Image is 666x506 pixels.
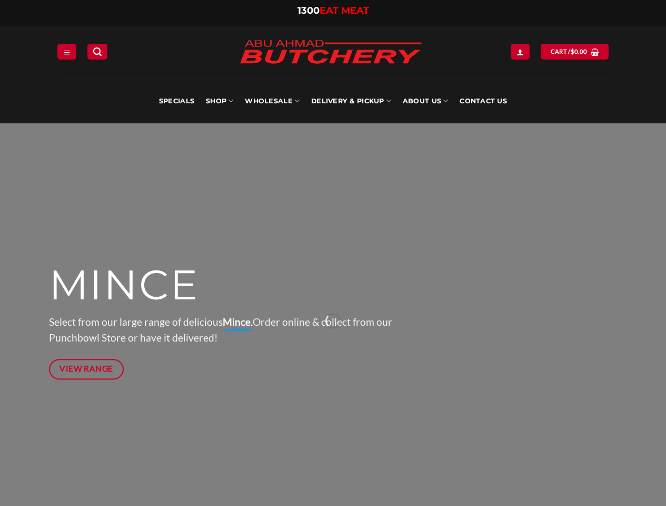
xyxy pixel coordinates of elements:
a: Login [511,44,530,59]
a: Wholesale [245,79,300,123]
a: About Us [403,79,448,123]
bdi: 0.00 [571,48,588,55]
a: Delivery & Pickup [311,79,391,123]
span: EAT MEAT [320,5,369,16]
a: 1300EAT MEAT [297,5,369,16]
strong: Mince. [223,316,253,328]
span: Select from our large range of delicious Order online & collect from our Punchbowl Store or have ... [49,316,392,344]
a: Contact Us [460,79,507,123]
span: 1300 [297,5,320,16]
span: MINCE [49,260,199,310]
span: View Range [59,362,113,375]
span: Cart / [551,47,588,56]
img: Abu Ahmad Butchery [231,33,431,73]
a: Menu [57,44,76,59]
a: View cart [541,44,609,59]
a: Search [87,44,107,59]
a: SHOP [206,79,233,123]
span: $ [571,47,574,56]
a: View Range [49,359,124,379]
a: Specials [159,79,194,123]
